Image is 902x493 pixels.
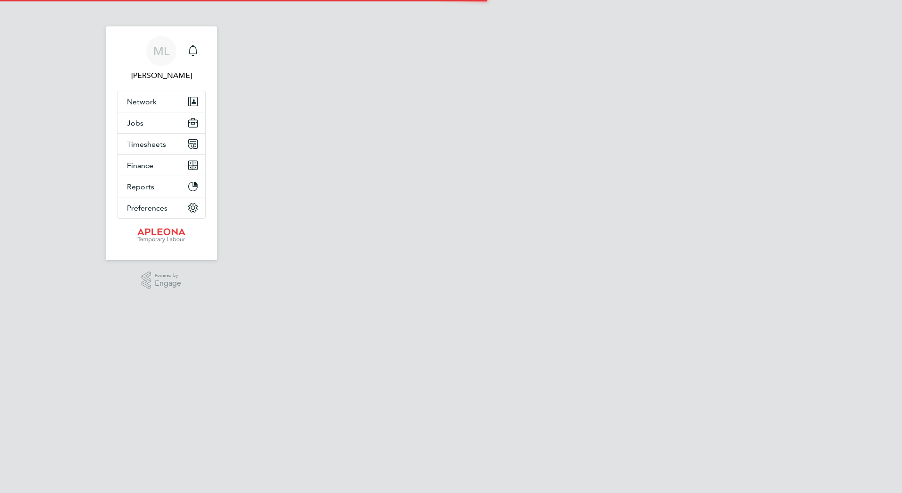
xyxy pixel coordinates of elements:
nav: Main navigation [106,26,217,260]
span: Reports [127,182,154,191]
span: Finance [127,161,153,170]
a: Go to home page [117,228,206,243]
span: Powered by [155,272,181,280]
button: Preferences [117,197,205,218]
img: apleona-logo-retina.png [137,228,185,243]
span: ML [153,45,169,57]
button: Finance [117,155,205,176]
span: Preferences [127,204,167,212]
button: Reports [117,176,205,197]
span: Timesheets [127,140,166,149]
span: Jobs [127,119,143,127]
a: Powered byEngage [142,272,182,289]
button: Timesheets [117,134,205,154]
button: Network [117,91,205,112]
a: ML[PERSON_NAME] [117,36,206,81]
span: Network [127,97,157,106]
button: Jobs [117,112,205,133]
span: Engage [155,280,181,288]
span: Matthew Lee [117,70,206,81]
